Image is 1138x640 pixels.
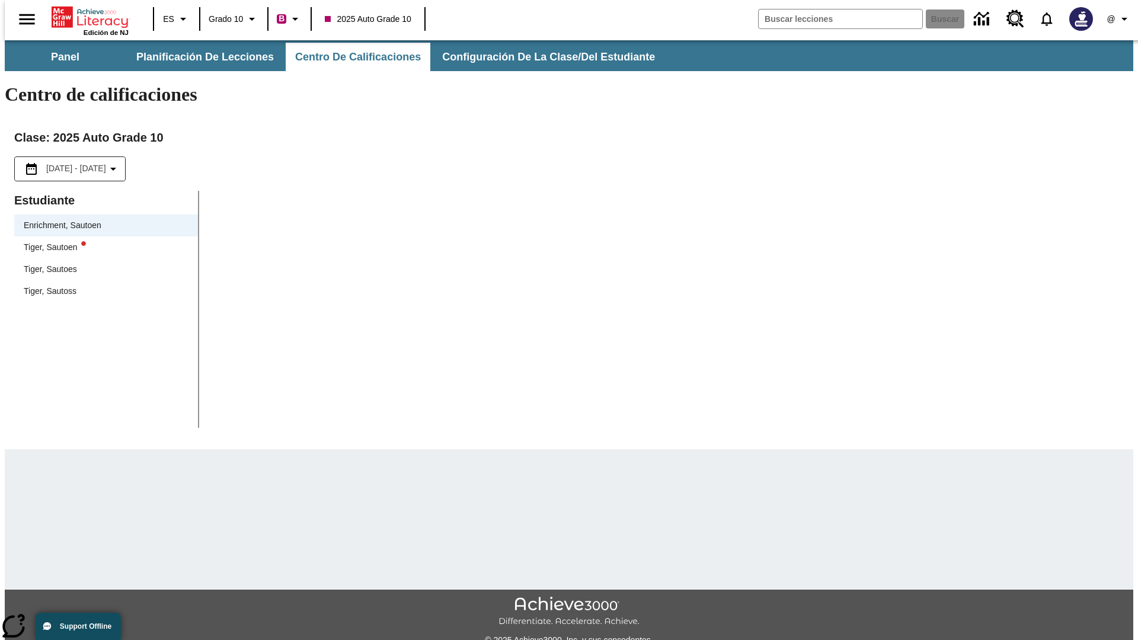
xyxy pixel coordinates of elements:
div: Subbarra de navegación [5,40,1133,71]
h1: Centro de calificaciones [5,84,1133,105]
button: Configuración de la clase/del estudiante [433,43,664,71]
button: Centro de calificaciones [286,43,430,71]
button: Escoja un nuevo avatar [1062,4,1100,34]
div: Enrichment, Sautoen [24,219,101,232]
button: Seleccione el intervalo de fechas opción del menú [20,162,120,176]
div: Tiger, Sautoss [14,280,198,302]
span: Configuración de la clase/del estudiante [442,50,655,64]
h2: Clase : 2025 Auto Grade 10 [14,128,1124,147]
button: Perfil/Configuración [1100,8,1138,30]
span: @ [1107,13,1115,25]
div: Tiger, Sautoss [24,285,76,297]
div: Enrichment, Sautoen [14,215,198,236]
input: Buscar campo [759,9,922,28]
span: Planificación de lecciones [136,50,274,64]
a: Notificaciones [1031,4,1062,34]
div: Tiger, Sautoes [24,263,77,276]
a: Centro de información [967,3,999,36]
button: Planificación de lecciones [127,43,283,71]
span: Edición de NJ [84,29,129,36]
span: 2025 Auto Grade 10 [325,13,411,25]
span: B [279,11,284,26]
svg: Collapse Date Range Filter [106,162,120,176]
div: Portada [52,4,129,36]
div: Subbarra de navegación [5,43,666,71]
span: ES [163,13,174,25]
span: Panel [51,50,79,64]
svg: writing assistant alert [81,241,86,246]
p: Estudiante [14,191,198,210]
button: Boost El color de la clase es rojo violeta. Cambiar el color de la clase. [272,8,307,30]
div: Tiger, Sautoes [14,258,198,280]
img: Achieve3000 Differentiate Accelerate Achieve [498,597,640,627]
button: Lenguaje: ES, Selecciona un idioma [158,8,196,30]
button: Abrir el menú lateral [9,2,44,37]
a: Portada [52,5,129,29]
span: Support Offline [60,622,111,631]
button: Panel [6,43,124,71]
div: Tiger, Sautoenwriting assistant alert [14,236,198,258]
span: [DATE] - [DATE] [46,162,106,175]
div: Tiger, Sautoen [24,241,86,254]
span: Centro de calificaciones [295,50,421,64]
button: Support Offline [36,613,121,640]
button: Grado: Grado 10, Elige un grado [204,8,264,30]
span: Grado 10 [209,13,243,25]
a: Centro de recursos, Se abrirá en una pestaña nueva. [999,3,1031,35]
img: Avatar [1069,7,1093,31]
